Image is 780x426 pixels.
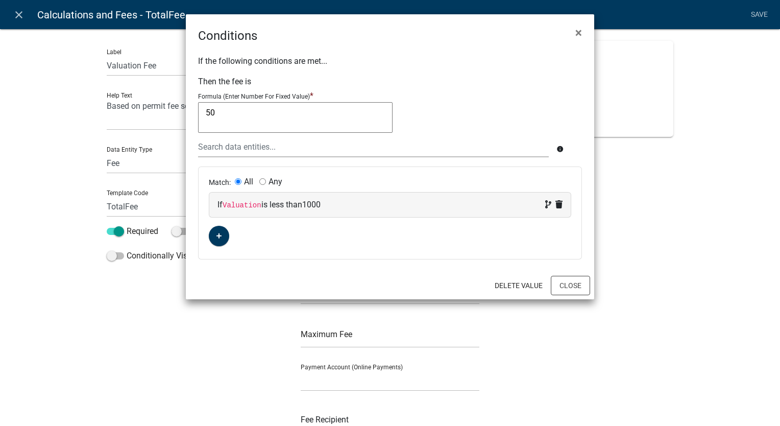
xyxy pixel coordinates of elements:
[198,55,582,67] p: If the following conditions are met...
[302,200,321,209] span: 1000
[486,276,551,295] button: Delete Value
[217,199,563,211] div: If is less than
[575,26,582,40] span: ×
[567,18,590,47] button: Close
[198,136,549,157] input: Search data entities...
[269,178,282,186] label: Any
[198,27,257,45] h4: Conditions
[198,78,251,86] label: Then the fee is
[244,178,253,186] label: All
[223,201,261,209] code: Valuation
[198,93,310,100] p: Formula (Enter Number For Fixed Value)
[556,146,564,153] i: info
[551,276,590,295] button: Close
[209,178,235,186] span: Match:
